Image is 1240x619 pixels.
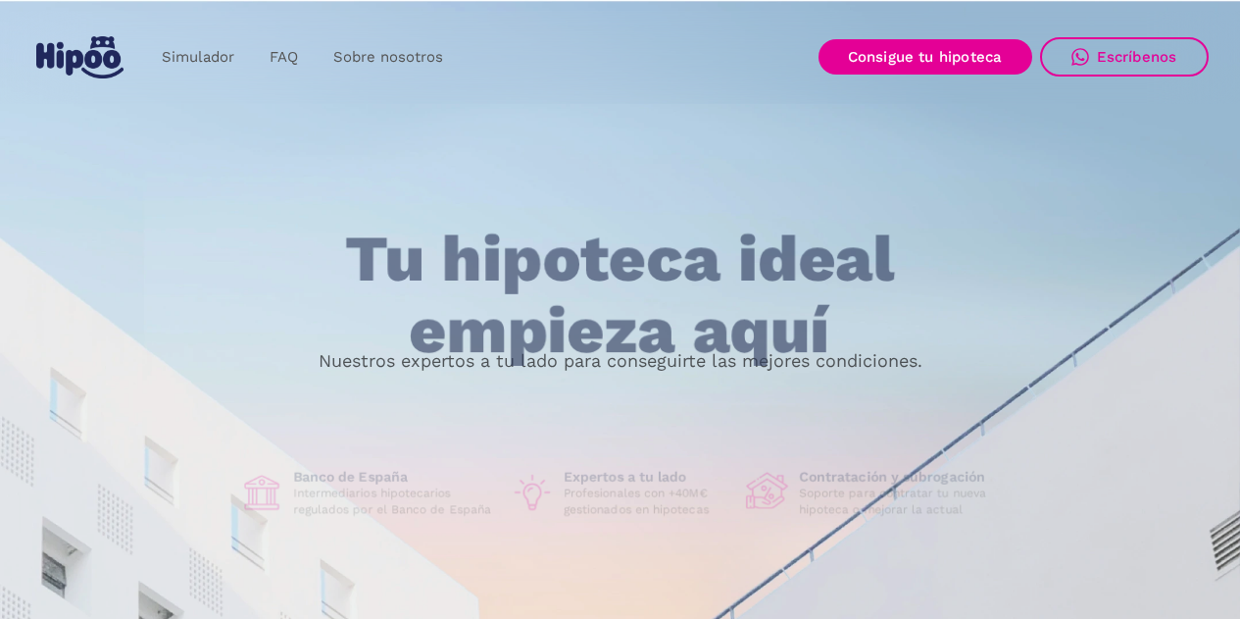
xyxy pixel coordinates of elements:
[799,468,1001,486] h1: Contratación y subrogación
[1097,48,1177,66] div: Escríbenos
[293,486,495,517] p: Intermediarios hipotecarios regulados por el Banco de España
[316,38,461,77] a: Sobre nosotros
[564,486,730,517] p: Profesionales con +40M€ gestionados en hipotecas
[252,38,316,77] a: FAQ
[144,38,252,77] a: Simulador
[818,39,1032,75] a: Consigue tu hipoteca
[293,468,495,486] h1: Banco de España
[248,224,991,366] h1: Tu hipoteca ideal empieza aquí
[319,353,922,369] p: Nuestros expertos a tu lado para conseguirte las mejores condiciones.
[564,468,730,486] h1: Expertos a tu lado
[32,28,128,86] a: home
[1040,37,1209,77] a: Escríbenos
[799,486,1001,517] p: Soporte para contratar tu nueva hipoteca o mejorar la actual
